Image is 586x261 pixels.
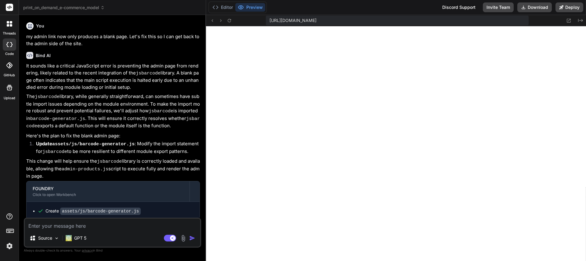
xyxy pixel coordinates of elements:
[66,235,72,241] img: GPT 5
[5,51,14,56] label: code
[38,235,52,241] p: Source
[26,93,200,130] p: The library, while generally straightforward, can sometimes have subtle import issues depending o...
[27,181,190,201] button: FOUNDRYClick to open Workbench
[42,149,67,154] code: jsbarcode
[82,248,93,252] span: privacy
[36,53,51,59] h6: Bind AI
[33,186,183,192] div: FOUNDRY
[74,235,86,241] p: GPT 5
[210,3,235,12] button: Editor
[26,63,200,91] p: It sounds like a critical JavaScript error is preventing the admin page from rendering, likely re...
[180,235,187,242] img: attachment
[3,31,16,36] label: threads
[149,109,173,114] code: jsbarcode
[62,167,108,172] code: admin-products.js
[26,132,200,140] p: Here's the plan to fix the blank admin page:
[60,208,141,215] code: assets/js/barcode-generator.js
[136,71,161,76] code: jsbarcode
[36,23,44,29] h6: You
[26,158,200,180] p: This change will help ensure the library is correctly loaded and available, allowing the script t...
[4,241,15,251] img: settings
[23,5,105,11] span: print_on_demand_e-commerce_model
[555,2,583,12] button: Deploy
[206,26,586,261] iframe: Preview
[45,208,141,214] div: Create
[35,94,60,100] code: jsbarcode
[517,2,552,12] button: Download
[189,235,195,241] img: icon
[24,248,201,253] p: Always double-check its answers. Your in Bind
[235,3,265,12] button: Preview
[269,17,317,24] span: [URL][DOMAIN_NAME]
[36,141,135,147] strong: Update
[26,33,200,47] p: my admin link now only produces a blank page. Let's fix this so I can get back to the admin side ...
[52,142,135,147] code: assets/js/barcode-generator.js
[4,96,15,101] label: Upload
[31,140,200,155] li: : Modify the import statement for to be more resilient to different module export patterns.
[97,159,122,164] code: jsbarcode
[54,236,59,241] img: Pick Models
[33,192,183,197] div: Click to open Workbench
[4,73,15,78] label: GitHub
[439,2,479,12] div: Discord Support
[483,2,514,12] button: Invite Team
[30,116,85,121] code: barcode-generator.js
